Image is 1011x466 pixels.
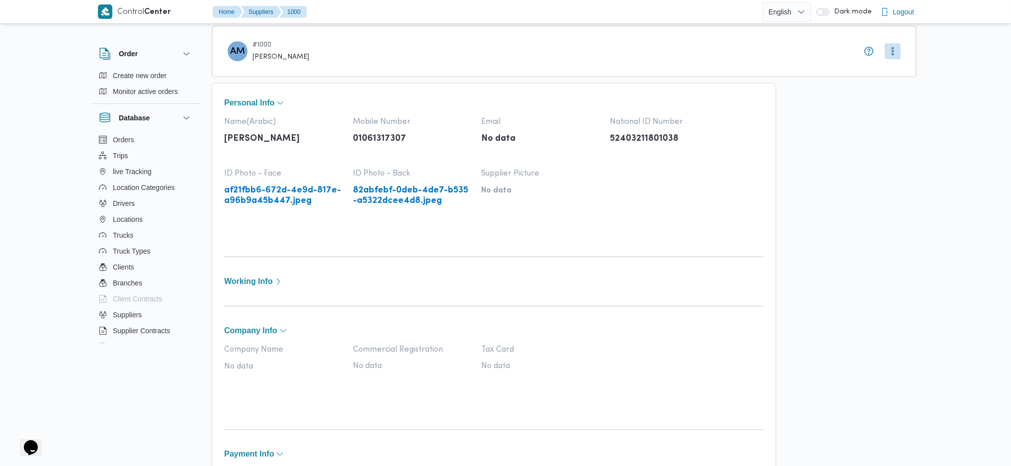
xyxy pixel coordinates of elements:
h3: Order [119,48,138,60]
button: Company Info [224,327,763,335]
span: ID Photo - Face [224,169,343,178]
span: Supplier Picture [481,169,600,178]
button: Truck Types [95,243,196,259]
span: National ID Number [610,117,729,126]
button: Branches [95,275,196,291]
a: af21fbb6-672d-4e9d-817e-a96b9a45b447.jpeg [224,186,343,206]
span: No data [353,362,472,371]
span: Monitor active orders [113,86,178,97]
span: Location Categories [113,182,175,193]
button: Database [99,112,192,124]
span: Company Name [224,345,343,354]
img: X8yXhbKr1z7QwAAAABJRU5ErkJggg== [98,4,112,19]
div: Amaro Muhammad Muhammad Yousf [228,41,248,61]
span: Email [481,117,600,126]
span: Supplier Contracts [113,325,170,337]
button: Suppliers [241,6,281,18]
button: Working Info [224,278,763,285]
button: Client Contracts [95,291,196,307]
button: Home [213,6,243,18]
span: ID Photo - Back [353,169,472,178]
span: Trucks [113,229,133,241]
span: Locations [113,213,143,225]
span: # 1000 [253,41,309,49]
span: Drivers [113,197,135,209]
div: Order [91,68,200,103]
button: Logout [877,2,918,22]
span: Client Contracts [113,293,163,305]
span: Company Info [224,327,277,335]
span: Commercial Registration [353,345,472,354]
span: Devices [113,341,138,353]
span: Suppliers [113,309,142,321]
a: 82abfebf-0deb-4de7-b535-a5322dcee4d8.jpeg [353,186,472,206]
b: Center [144,8,171,16]
button: Locations [95,211,196,227]
button: Personal Info [224,99,763,107]
span: Clients [113,261,134,273]
h3: Database [119,112,150,124]
div: Company Info [224,337,763,411]
button: Supplier Contracts [95,323,196,339]
span: Name(Arabic) [224,117,343,126]
span: No data [481,187,511,194]
button: Order [99,48,192,60]
span: No data [224,363,253,371]
div: Database [91,132,200,347]
span: No data [481,362,600,371]
p: No data [481,134,600,144]
span: Personal Info [224,99,274,107]
span: live Tracking [113,166,152,178]
p: 01061317307 [353,134,472,144]
span: Create new order [113,70,167,82]
span: [PERSON_NAME] [253,53,309,61]
button: payment Info [224,450,763,458]
button: Devices [95,339,196,355]
p: 52403211801038 [610,134,729,144]
span: payment Info [224,450,274,458]
span: Trips [113,150,128,162]
button: live Tracking [95,164,196,180]
button: Suppliers [95,307,196,323]
button: Create new order [95,68,196,84]
span: Branches [113,277,142,289]
span: Mobile Number [353,117,472,126]
span: Truck Types [113,245,150,257]
button: Orders [95,132,196,148]
div: Personal Info [224,109,763,239]
span: Tax Card [481,345,600,354]
button: Drivers [95,195,196,211]
button: Monitor active orders [95,84,196,99]
button: info [863,45,875,57]
p: [PERSON_NAME] [224,134,343,144]
button: Trucks [95,227,196,243]
span: AM [230,41,245,61]
button: 1000 [279,6,307,18]
iframe: chat widget [10,426,42,456]
button: More [885,43,901,59]
span: Dark mode [830,8,872,16]
button: Trips [95,148,196,164]
button: Clients [95,259,196,275]
span: Logout [893,6,914,18]
span: Working Info [224,278,272,285]
button: Location Categories [95,180,196,195]
span: Orders [113,134,134,146]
